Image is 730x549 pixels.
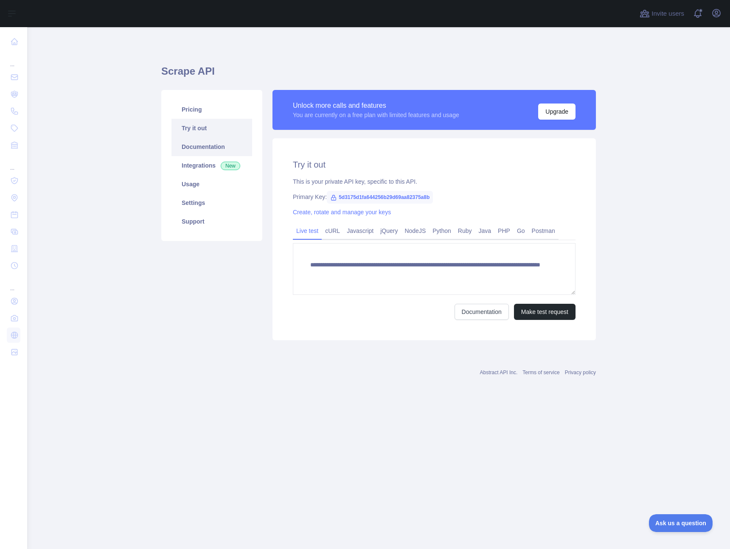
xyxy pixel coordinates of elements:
[293,224,322,238] a: Live test
[171,156,252,175] a: Integrations New
[293,111,459,119] div: You are currently on a free plan with limited features and usage
[171,119,252,137] a: Try it out
[293,209,391,216] a: Create, rotate and manage your keys
[522,370,559,375] a: Terms of service
[7,154,20,171] div: ...
[171,193,252,212] a: Settings
[171,212,252,231] a: Support
[171,137,252,156] a: Documentation
[322,224,343,238] a: cURL
[528,224,559,238] a: Postman
[429,224,455,238] a: Python
[638,7,686,20] button: Invite users
[7,51,20,68] div: ...
[565,370,596,375] a: Privacy policy
[293,101,459,111] div: Unlock more calls and features
[514,224,528,238] a: Go
[171,175,252,193] a: Usage
[343,224,377,238] a: Javascript
[494,224,514,238] a: PHP
[171,100,252,119] a: Pricing
[7,275,20,292] div: ...
[401,224,429,238] a: NodeJS
[293,159,576,171] h2: Try it out
[475,224,495,238] a: Java
[327,191,433,204] span: 5d3175d1fa644256b29d69aa82375a8b
[455,304,509,320] a: Documentation
[161,64,596,85] h1: Scrape API
[377,224,401,238] a: jQuery
[649,514,713,532] iframe: Toggle Customer Support
[293,177,576,186] div: This is your private API key, specific to this API.
[293,193,576,201] div: Primary Key:
[455,224,475,238] a: Ruby
[538,104,576,120] button: Upgrade
[651,9,684,19] span: Invite users
[480,370,518,375] a: Abstract API Inc.
[221,162,240,170] span: New
[514,304,576,320] button: Make test request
